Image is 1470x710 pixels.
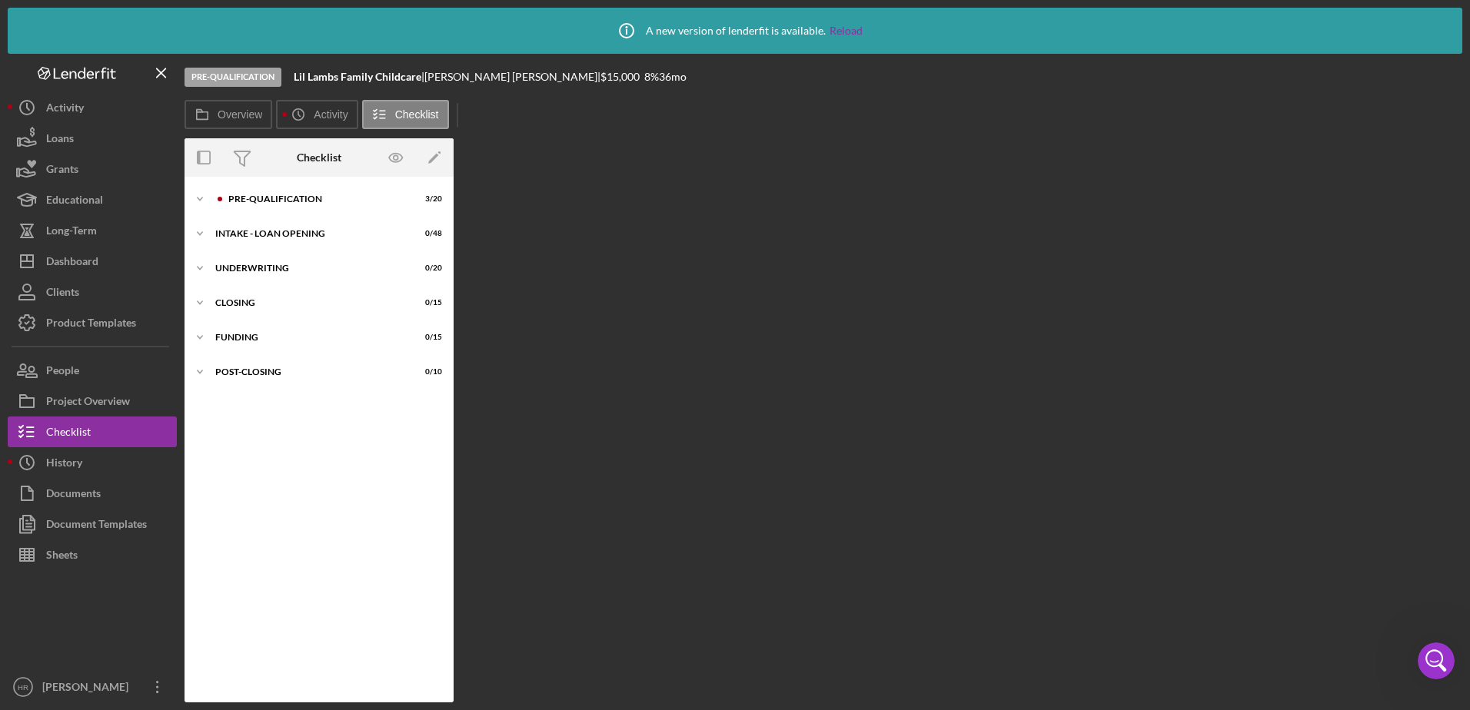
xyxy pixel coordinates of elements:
button: Documents [8,478,177,509]
div: [PERSON_NAME] [PERSON_NAME] | [424,71,600,83]
div: 3 / 20 [414,194,442,204]
div: [PERSON_NAME] [38,672,138,706]
div: Product Templates [46,307,136,342]
span: Home [34,518,68,529]
img: logo [31,29,55,54]
div: A new version of lenderfit is available. [607,12,863,50]
label: Activity [314,108,348,121]
button: Educational [8,184,177,215]
div: Activity [46,92,84,127]
div: Checklist [297,151,341,164]
button: Grants [8,154,177,184]
button: Product Templates [8,307,177,338]
button: History [8,447,177,478]
button: Document Templates [8,509,177,539]
div: Checklist [46,416,91,451]
button: Activity [8,92,177,123]
button: Loans [8,123,177,154]
div: People [46,355,79,390]
img: Profile image for Allison [180,25,211,55]
iframe: Intercom live chat [1418,642,1455,679]
img: Profile image for Christina [209,25,240,55]
div: UNDERWRITING [215,264,404,273]
button: Project Overview [8,386,177,416]
div: Grants [46,154,78,188]
div: 0 / 10 [414,367,442,377]
text: HR [18,683,28,692]
label: Overview [218,108,262,121]
div: CLOSING [215,298,404,307]
button: Checklist [362,100,449,129]
button: Clients [8,277,177,307]
p: How can we help? [31,161,277,187]
div: 36 mo [659,71,687,83]
label: Checklist [395,108,439,121]
span: Messages [128,518,181,529]
span: Help [244,518,268,529]
div: INTAKE - LOAN OPENING [215,229,404,238]
div: Long-Term [46,215,97,250]
div: Close [264,25,292,52]
div: Educational [46,184,103,219]
button: Sheets [8,539,177,570]
span: $15,000 [600,70,640,83]
div: Pre-Qualification [228,194,404,204]
div: Dashboard [46,246,98,280]
div: Sheets [46,539,78,574]
b: Lil Lambs Family Childcare [294,70,421,83]
div: Document Templates [46,509,147,543]
button: Messages [102,479,205,541]
button: Dashboard [8,246,177,277]
div: 0 / 48 [414,229,442,238]
div: 0 / 20 [414,264,442,273]
button: Help [205,479,308,541]
div: 0 / 15 [414,333,442,342]
div: 0 / 15 [414,298,442,307]
div: Pre-Qualification [185,68,281,87]
button: Long-Term [8,215,177,246]
div: History [46,447,82,482]
div: 8 % [644,71,659,83]
div: Project Overview [46,386,130,420]
button: Activity [276,100,358,129]
button: Overview [185,100,272,129]
div: Loans [46,123,74,158]
button: Checklist [8,416,177,447]
a: Reload [830,25,863,37]
button: People [8,355,177,386]
div: POST-CLOSING [215,367,404,377]
button: HR[PERSON_NAME] [8,672,177,702]
div: Clients [46,277,79,311]
p: Hi [PERSON_NAME] 👋 [31,109,277,161]
div: | [294,71,424,83]
div: Funding [215,333,404,342]
div: Documents [46,478,101,513]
